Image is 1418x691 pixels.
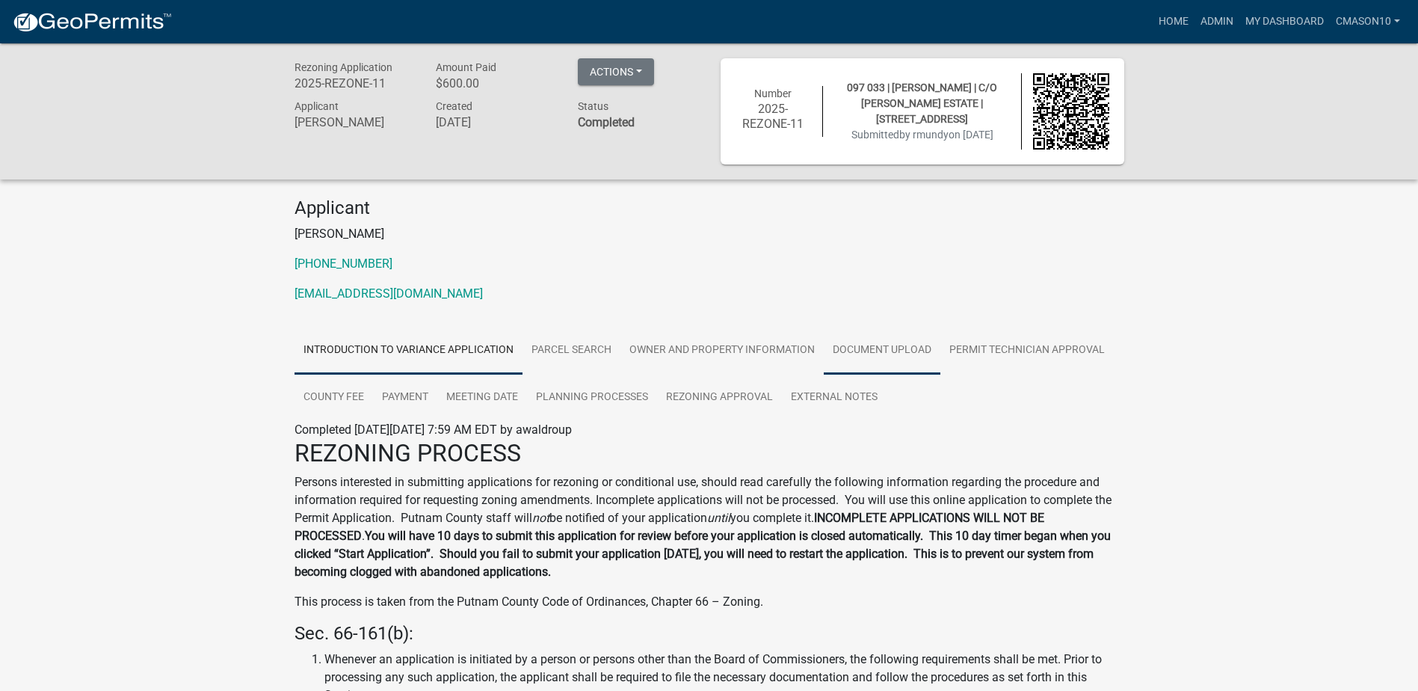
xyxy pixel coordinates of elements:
h6: [PERSON_NAME] [295,115,414,129]
h4: Sec. 66-161(b): [295,623,1124,645]
span: Number [754,87,792,99]
p: Persons interested in submitting applications for rezoning or conditional use, should read carefu... [295,473,1124,581]
p: [PERSON_NAME] [295,225,1124,243]
span: Created [436,100,472,112]
a: Planning Processes [527,374,657,422]
strong: You will have 10 days to submit this application for review before your application is closed aut... [295,529,1111,579]
a: [PHONE_NUMBER] [295,257,392,271]
a: Document Upload [824,327,940,375]
a: External Notes [782,374,887,422]
a: Owner and Property Information [620,327,824,375]
a: Home [1153,7,1194,36]
span: Status [578,100,608,112]
h6: [DATE] [436,115,555,129]
a: County Fee [295,374,373,422]
span: Submitted on [DATE] [851,129,993,141]
i: not [532,511,549,525]
a: [EMAIL_ADDRESS][DOMAIN_NAME] [295,286,483,301]
span: Completed [DATE][DATE] 7:59 AM EDT by awaldroup [295,423,572,437]
span: 097 033 | [PERSON_NAME] | C/O [PERSON_NAME] ESTATE | [STREET_ADDRESS] [847,82,997,125]
a: Introduction to Variance Application [295,327,522,375]
h6: $600.00 [436,76,555,90]
h6: 2025-REZONE-11 [295,76,414,90]
a: My Dashboard [1239,7,1330,36]
img: QR code [1033,73,1109,150]
a: Payment [373,374,437,422]
a: Rezoning Approval [657,374,782,422]
span: Amount Paid [436,61,496,73]
i: until [707,511,730,525]
p: This process is taken from the Putnam County Code of Ordinances, Chapter 66 – Zoning. [295,593,1124,611]
a: cmason10 [1330,7,1406,36]
span: Rezoning Application [295,61,392,73]
a: Parcel search [522,327,620,375]
a: Meeting Date [437,374,527,422]
span: Applicant [295,100,339,112]
a: Admin [1194,7,1239,36]
h6: 2025-REZONE-11 [736,102,812,130]
h2: REZONING PROCESS [295,439,1124,467]
button: Actions [578,58,654,85]
span: by rmundy [899,129,949,141]
strong: Completed [578,115,635,129]
h4: Applicant [295,197,1124,219]
a: Permit Technician Approval [940,327,1114,375]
